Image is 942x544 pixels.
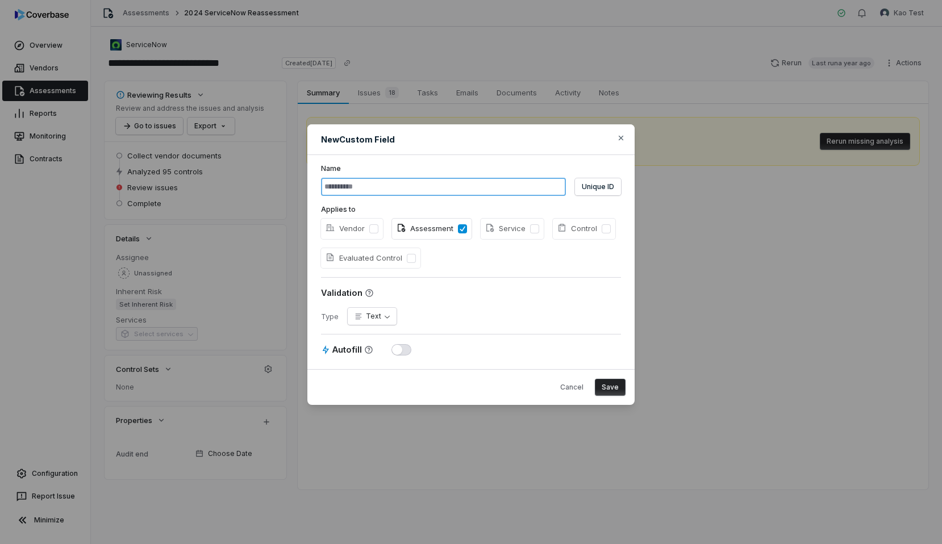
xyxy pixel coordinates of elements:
[332,344,362,355] span: Autofill
[553,379,590,396] button: Cancel
[321,133,395,145] span: New Custom Field
[485,223,526,235] span: Service
[391,344,411,355] button: Autofill
[602,224,611,233] button: Control
[369,224,378,233] button: Vendor
[321,205,621,214] label: Applies to
[321,287,362,299] span: Validation
[595,379,626,396] button: Save
[557,223,597,235] span: Control
[326,223,365,235] span: Vendor
[407,254,416,263] button: Evaluated Control
[575,178,621,195] button: Unique ID
[530,224,539,233] button: Service
[321,311,339,321] dt: Type
[397,223,453,235] span: Assessment
[321,164,621,173] label: Name
[326,253,402,264] span: Evaluated Control
[458,224,467,233] button: Assessment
